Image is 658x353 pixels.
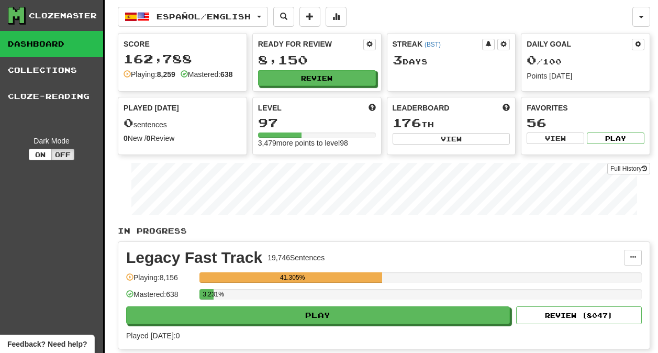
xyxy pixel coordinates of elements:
span: 176 [393,115,421,130]
div: 3.231% [203,289,214,300]
div: Mastered: 638 [126,289,194,306]
button: Play [126,306,510,324]
strong: 0 [147,134,151,142]
span: Played [DATE] [124,103,179,113]
a: Full History [607,163,650,174]
div: Favorites [527,103,644,113]
span: 0 [527,52,537,67]
span: Score more points to level up [369,103,376,113]
div: 19,746 Sentences [267,252,325,263]
button: Search sentences [273,7,294,27]
div: 8,150 [258,53,376,67]
div: th [393,116,510,130]
button: Off [51,149,74,160]
div: Points [DATE] [527,71,644,81]
div: Daily Goal [527,39,632,50]
div: Ready for Review [258,39,363,49]
div: Playing: 8,156 [126,272,194,290]
button: Play [587,133,644,144]
span: Leaderboard [393,103,450,113]
div: Playing: [124,69,175,80]
span: Played [DATE]: 0 [126,332,180,340]
div: Score [124,39,241,49]
div: Dark Mode [8,136,95,146]
div: Mastered: [181,69,233,80]
div: Clozemaster [29,10,97,21]
strong: 8,259 [157,70,175,79]
button: Review (8047) [516,306,642,324]
button: Español/English [118,7,268,27]
span: Open feedback widget [7,339,87,349]
div: 97 [258,116,376,129]
div: 41.305% [203,272,382,283]
div: New / Review [124,133,241,144]
strong: 638 [220,70,232,79]
button: View [393,133,510,145]
button: Add sentence to collection [299,7,320,27]
div: 162,788 [124,52,241,65]
span: 3 [393,52,403,67]
button: View [527,133,584,144]
div: Legacy Fast Track [126,250,262,266]
a: (BST) [425,41,441,48]
div: Day s [393,53,510,67]
button: Review [258,70,376,86]
span: Español / English [157,12,251,21]
span: 0 [124,115,133,130]
p: In Progress [118,226,650,236]
div: 3,479 more points to level 98 [258,138,376,148]
strong: 0 [124,134,128,142]
span: / 100 [527,57,562,66]
button: On [29,149,52,160]
button: More stats [326,7,347,27]
div: Streak [393,39,483,49]
span: Level [258,103,282,113]
div: sentences [124,116,241,130]
span: This week in points, UTC [503,103,510,113]
div: 56 [527,116,644,129]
